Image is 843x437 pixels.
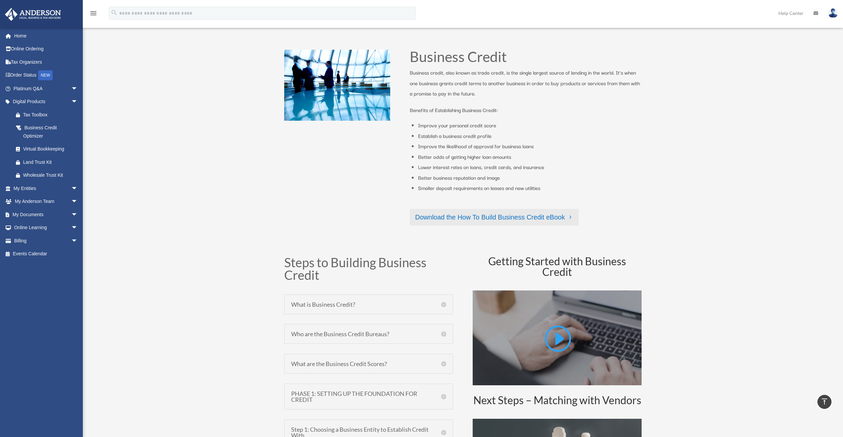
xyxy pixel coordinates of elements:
a: Online Ordering [5,42,88,56]
div: Land Trust Kit [23,158,79,166]
i: vertical_align_top [820,398,828,406]
h1: Steps to Building Business Credit [284,256,453,284]
a: My Entitiesarrow_drop_down [5,182,88,195]
a: Events Calendar [5,247,88,261]
a: Order StatusNEW [5,69,88,82]
li: Better business reputation and image [418,172,642,183]
a: menu [89,12,97,17]
p: Benefits of Establishing Business Credit: [410,105,642,115]
a: Business Credit Optimizer [9,121,84,143]
a: Home [5,29,88,42]
li: Improve the likelihood of approval for business loans [418,141,642,152]
span: arrow_drop_down [71,95,84,109]
span: arrow_drop_down [71,221,84,235]
p: Business credit, also known as trade credit, is the single largest source of lending in the world... [410,67,642,105]
div: NEW [38,70,53,80]
a: Wholesale Trust Kit [9,169,88,182]
span: arrow_drop_down [71,82,84,95]
a: vertical_align_top [817,395,831,409]
a: My Anderson Teamarrow_drop_down [5,195,88,208]
a: Download the How To Build Business Credit eBook [410,209,579,225]
a: Online Learningarrow_drop_down [5,221,88,234]
div: Wholesale Trust Kit [23,171,79,179]
img: business people talking in office [284,50,390,121]
li: Better odds of getting higher loan amounts [418,152,642,162]
a: My Documentsarrow_drop_down [5,208,88,221]
h5: Who are the Business Credit Bureaus? [291,331,446,337]
i: search [111,9,118,16]
span: arrow_drop_down [71,195,84,209]
a: Tax Organizers [5,55,88,69]
h5: What is Business Credit? [291,301,446,307]
span: arrow_drop_down [71,208,84,221]
span: Next Steps – Matching with Vendors [473,394,641,406]
img: Anderson Advisors Platinum Portal [3,8,63,21]
img: User Pic [828,8,838,18]
span: arrow_drop_down [71,234,84,248]
i: menu [89,9,97,17]
a: Virtual Bookkeeping [9,143,88,156]
a: Digital Productsarrow_drop_down [5,95,88,108]
h5: PHASE 1: SETTING UP THE FOUNDATION FOR CREDIT [291,391,446,403]
h1: Business Credit [410,50,642,67]
li: Lower interest rates on loans, credit cards, and insurance [418,162,642,172]
a: Tax Toolbox [9,108,88,121]
div: Virtual Bookkeeping [23,145,79,153]
span: arrow_drop_down [71,182,84,195]
div: Tax Toolbox [23,111,79,119]
li: Establish a business credit profile [418,131,642,141]
li: Smaller deposit requirements on leases and new utilities [418,183,642,193]
a: Billingarrow_drop_down [5,234,88,247]
a: Land Trust Kit [9,156,88,169]
div: Business Credit Optimizer [23,124,76,140]
li: Improve your personal credit score [418,120,642,131]
h5: What are the Business Credit Scores? [291,361,446,367]
a: Platinum Q&Aarrow_drop_down [5,82,88,95]
span: Getting Started with Business Credit [488,255,626,278]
